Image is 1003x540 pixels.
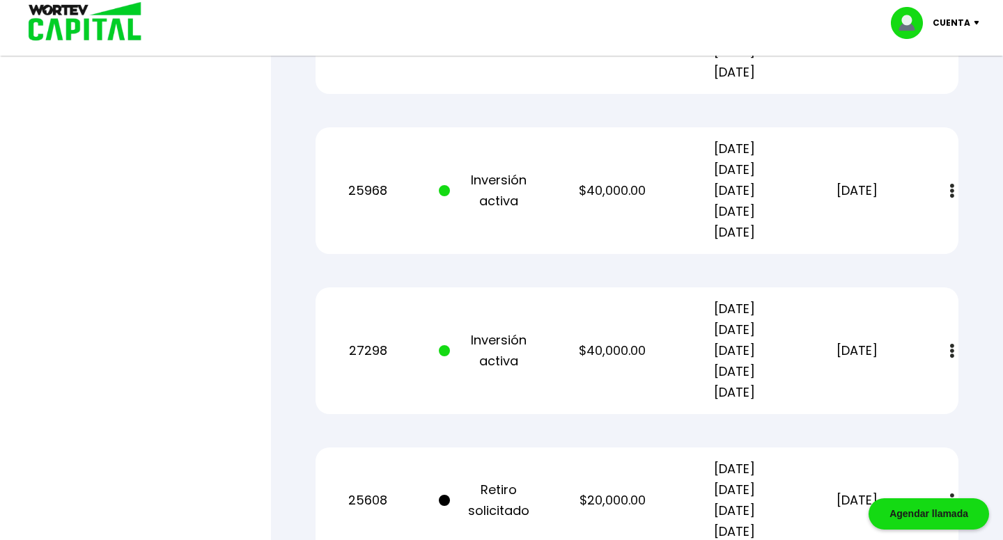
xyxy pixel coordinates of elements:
[439,170,542,212] p: Inversión activa
[683,299,786,403] p: [DATE] [DATE] [DATE] [DATE] [DATE]
[891,7,933,39] img: profile-image
[439,330,542,372] p: Inversión activa
[805,490,908,511] p: [DATE]
[683,138,786,243] p: [DATE] [DATE] [DATE] [DATE] [DATE]
[869,498,989,530] div: Agendar llamada
[317,340,420,361] p: 27298
[561,180,664,201] p: $40,000.00
[317,490,420,511] p: 25608
[317,180,420,201] p: 25968
[970,21,989,25] img: icon-down
[805,180,908,201] p: [DATE]
[561,340,664,361] p: $40,000.00
[933,13,970,33] p: Cuenta
[439,479,542,521] p: Retiro solicitado
[805,340,908,361] p: [DATE]
[561,490,664,511] p: $20,000.00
